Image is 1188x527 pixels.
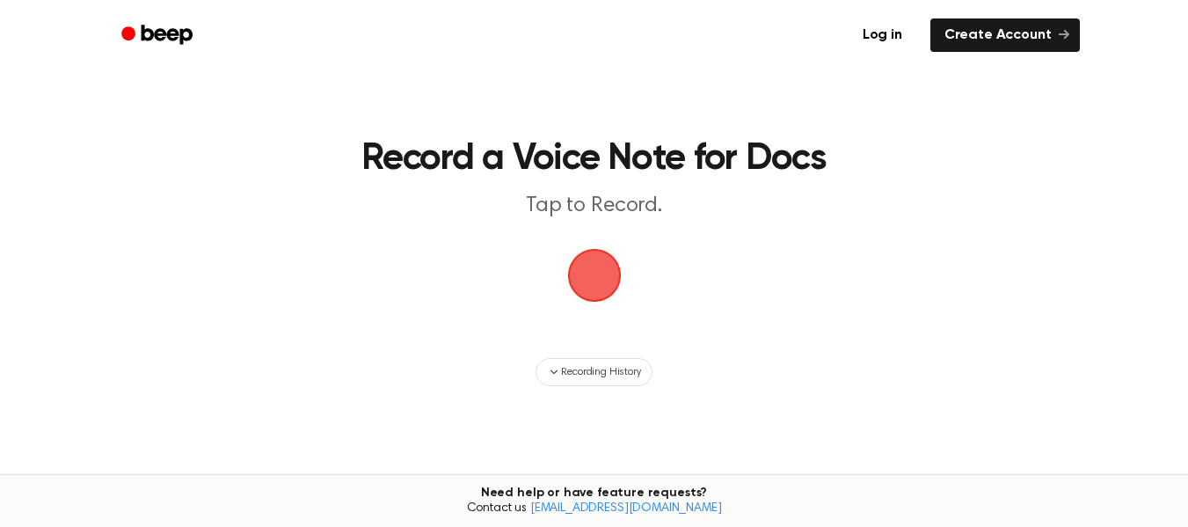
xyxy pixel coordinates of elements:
[257,192,932,221] p: Tap to Record.
[109,18,208,53] a: Beep
[568,249,621,302] img: Beep Logo
[930,18,1080,52] a: Create Account
[11,501,1177,517] span: Contact us
[190,141,998,178] h1: Record a Voice Note for Docs
[536,358,652,386] button: Recording History
[530,502,722,515] a: [EMAIL_ADDRESS][DOMAIN_NAME]
[845,15,920,55] a: Log in
[561,364,640,380] span: Recording History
